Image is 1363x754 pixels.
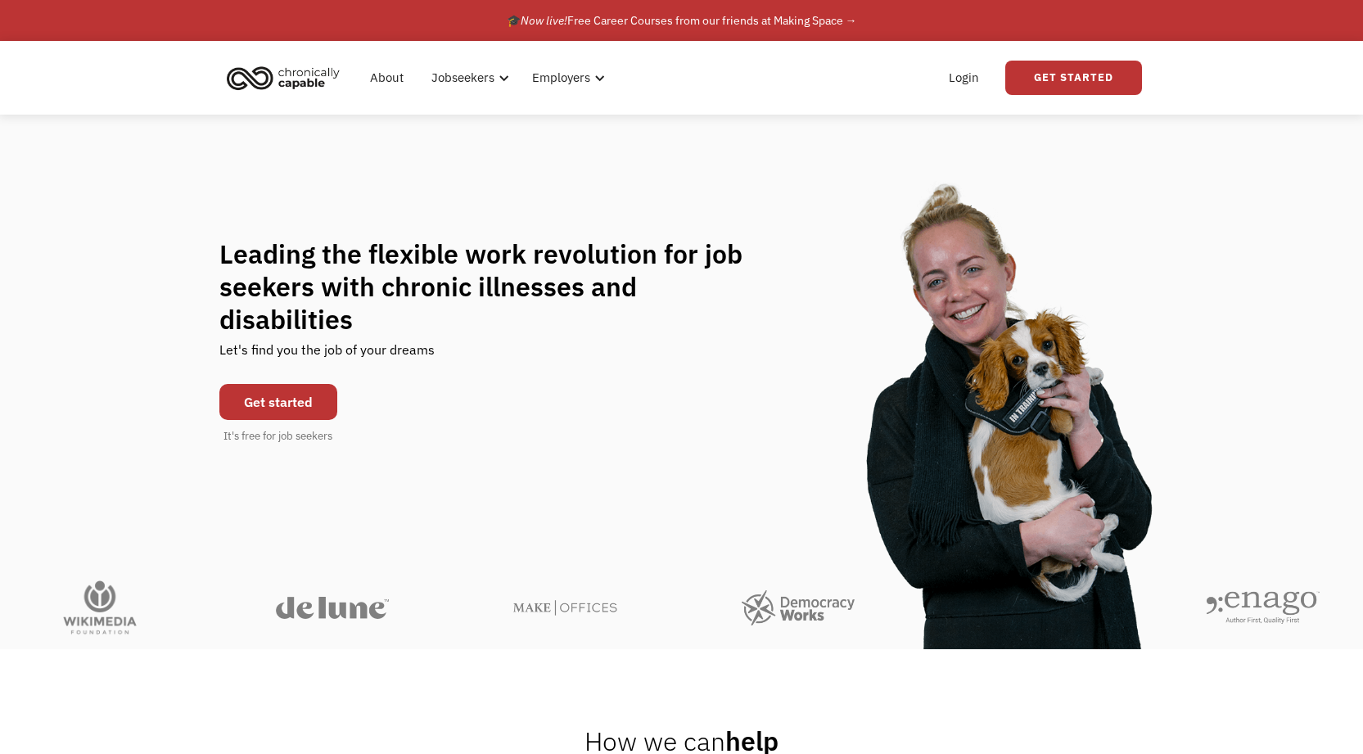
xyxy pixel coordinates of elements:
a: Get started [219,384,337,420]
div: It's free for job seekers [223,428,332,445]
a: Get Started [1005,61,1142,95]
div: Employers [532,68,590,88]
div: Jobseekers [431,68,494,88]
em: Now live! [521,13,567,28]
div: Let's find you the job of your dreams [219,336,435,376]
a: About [360,52,413,104]
a: Login [939,52,989,104]
img: Chronically Capable logo [222,60,345,96]
div: 🎓 Free Career Courses from our friends at Making Space → [507,11,857,30]
h1: Leading the flexible work revolution for job seekers with chronic illnesses and disabilities [219,237,774,336]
